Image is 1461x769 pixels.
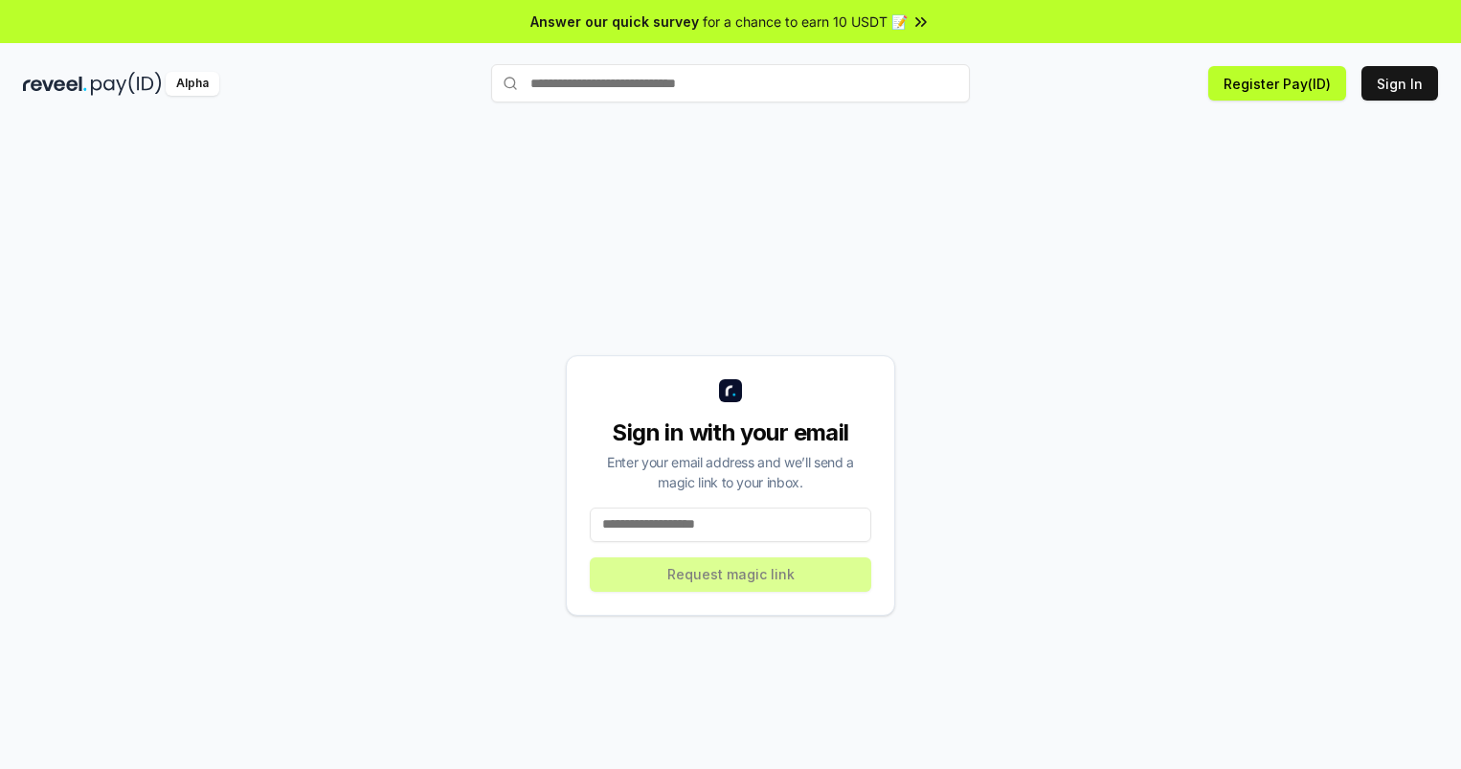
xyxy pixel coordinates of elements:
div: Alpha [166,72,219,96]
img: reveel_dark [23,72,87,96]
span: for a chance to earn 10 USDT 📝 [703,11,908,32]
div: Sign in with your email [590,418,871,448]
button: Register Pay(ID) [1208,66,1346,101]
span: Answer our quick survey [530,11,699,32]
img: logo_small [719,379,742,402]
button: Sign In [1361,66,1438,101]
div: Enter your email address and we’ll send a magic link to your inbox. [590,452,871,492]
img: pay_id [91,72,162,96]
